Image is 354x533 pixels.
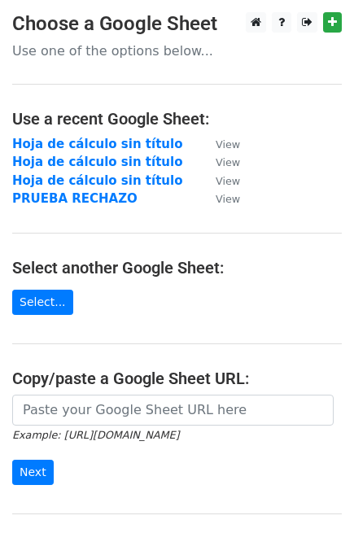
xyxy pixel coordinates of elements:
[12,290,73,315] a: Select...
[12,12,342,36] h3: Choose a Google Sheet
[12,191,138,206] a: PRUEBA RECHAZO
[216,156,240,168] small: View
[12,173,182,188] a: Hoja de cálculo sin título
[12,155,182,169] a: Hoja de cálculo sin título
[199,155,240,169] a: View
[12,42,342,59] p: Use one of the options below...
[12,258,342,277] h4: Select another Google Sheet:
[216,193,240,205] small: View
[12,369,342,388] h4: Copy/paste a Google Sheet URL:
[12,109,342,129] h4: Use a recent Google Sheet:
[199,191,240,206] a: View
[12,460,54,485] input: Next
[199,173,240,188] a: View
[12,429,179,441] small: Example: [URL][DOMAIN_NAME]
[12,137,182,151] a: Hoja de cálculo sin título
[12,395,334,426] input: Paste your Google Sheet URL here
[199,137,240,151] a: View
[216,138,240,151] small: View
[216,175,240,187] small: View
